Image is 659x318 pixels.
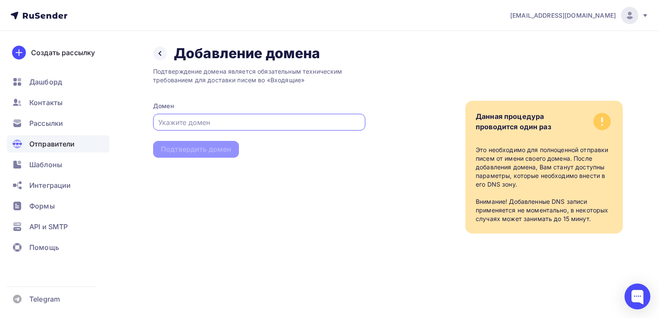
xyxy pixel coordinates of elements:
span: Отправители [29,139,75,149]
span: Дашборд [29,77,62,87]
span: [EMAIL_ADDRESS][DOMAIN_NAME] [510,11,616,20]
h2: Добавление домена [174,45,320,62]
input: Укажите домен [158,117,361,128]
a: Дашборд [7,73,110,90]
div: Данная процедура проводится один раз [476,111,551,132]
span: Помощь [29,242,59,253]
a: Контакты [7,94,110,111]
span: API и SMTP [29,221,68,232]
span: Формы [29,201,55,211]
span: Telegram [29,294,60,304]
div: Подтверждение домена является обязательным техническим требованием для доставки писем во «Входящие» [153,67,365,84]
span: Рассылки [29,118,63,128]
a: Отправители [7,135,110,153]
a: Рассылки [7,115,110,132]
span: Шаблоны [29,159,62,170]
a: Шаблоны [7,156,110,173]
div: Домен [153,102,365,110]
span: Контакты [29,97,63,108]
div: Создать рассылку [31,47,95,58]
span: Интеграции [29,180,71,190]
a: [EMAIL_ADDRESS][DOMAIN_NAME] [510,7,649,24]
a: Формы [7,197,110,215]
div: Это необходимо для полноценной отправки писем от имени своего домена. После добавления домена, Ва... [476,146,612,223]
